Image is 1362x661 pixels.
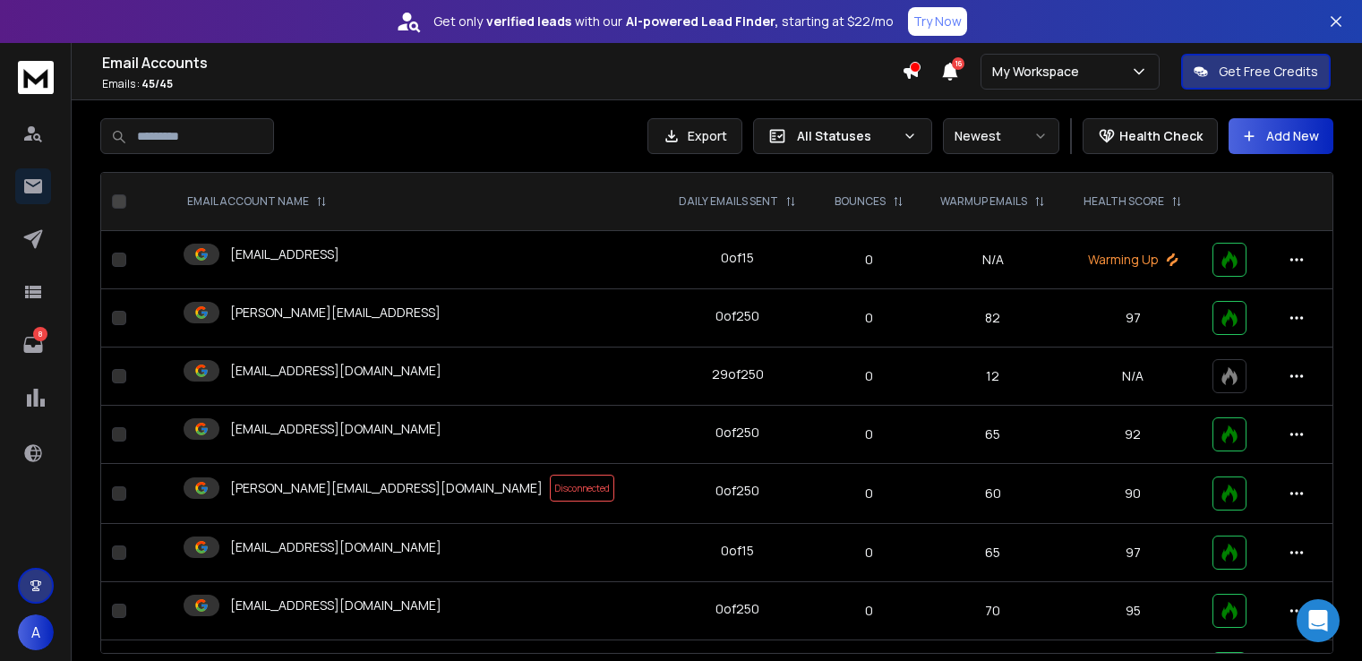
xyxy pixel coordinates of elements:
[18,614,54,650] button: A
[1065,464,1202,524] td: 90
[827,309,910,327] p: 0
[1065,524,1202,582] td: 97
[1065,582,1202,640] td: 95
[827,367,910,385] p: 0
[913,13,962,30] p: Try Now
[1065,289,1202,348] td: 97
[1075,251,1191,269] p: Warming Up
[921,582,1065,640] td: 70
[33,327,47,341] p: 8
[1119,127,1203,145] p: Health Check
[921,348,1065,406] td: 12
[550,475,614,502] span: Disconnected
[940,194,1027,209] p: WARMUP EMAILS
[715,600,759,618] div: 0 of 250
[721,249,754,267] div: 0 of 15
[715,482,759,500] div: 0 of 250
[797,127,895,145] p: All Statuses
[712,365,764,383] div: 29 of 250
[921,231,1065,289] td: N/A
[230,420,441,438] p: [EMAIL_ADDRESS][DOMAIN_NAME]
[715,307,759,325] div: 0 of 250
[827,425,910,443] p: 0
[952,57,964,70] span: 16
[992,63,1086,81] p: My Workspace
[141,76,173,91] span: 45 / 45
[1181,54,1331,90] button: Get Free Credits
[921,289,1065,348] td: 82
[1084,194,1164,209] p: HEALTH SCORE
[647,118,742,154] button: Export
[715,424,759,442] div: 0 of 250
[230,245,339,263] p: [EMAIL_ADDRESS]
[921,524,1065,582] td: 65
[626,13,778,30] strong: AI-powered Lead Finder,
[1229,118,1333,154] button: Add New
[1219,63,1318,81] p: Get Free Credits
[230,362,441,380] p: [EMAIL_ADDRESS][DOMAIN_NAME]
[230,304,441,322] p: [PERSON_NAME][EMAIL_ADDRESS]
[943,118,1059,154] button: Newest
[835,194,886,209] p: BOUNCES
[721,542,754,560] div: 0 of 15
[1083,118,1218,154] button: Health Check
[827,602,910,620] p: 0
[433,13,894,30] p: Get only with our starting at $22/mo
[486,13,571,30] strong: verified leads
[230,597,441,614] p: [EMAIL_ADDRESS][DOMAIN_NAME]
[102,52,902,73] h1: Email Accounts
[102,77,902,91] p: Emails :
[187,194,327,209] div: EMAIL ACCOUNT NAME
[908,7,967,36] button: Try Now
[15,327,51,363] a: 8
[1297,599,1340,642] div: Open Intercom Messenger
[921,406,1065,464] td: 65
[679,194,778,209] p: DAILY EMAILS SENT
[230,538,441,556] p: [EMAIL_ADDRESS][DOMAIN_NAME]
[921,464,1065,524] td: 60
[1075,367,1191,385] p: N/A
[18,61,54,94] img: logo
[1065,406,1202,464] td: 92
[827,544,910,562] p: 0
[827,485,910,502] p: 0
[230,479,543,497] p: [PERSON_NAME][EMAIL_ADDRESS][DOMAIN_NAME]
[827,251,910,269] p: 0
